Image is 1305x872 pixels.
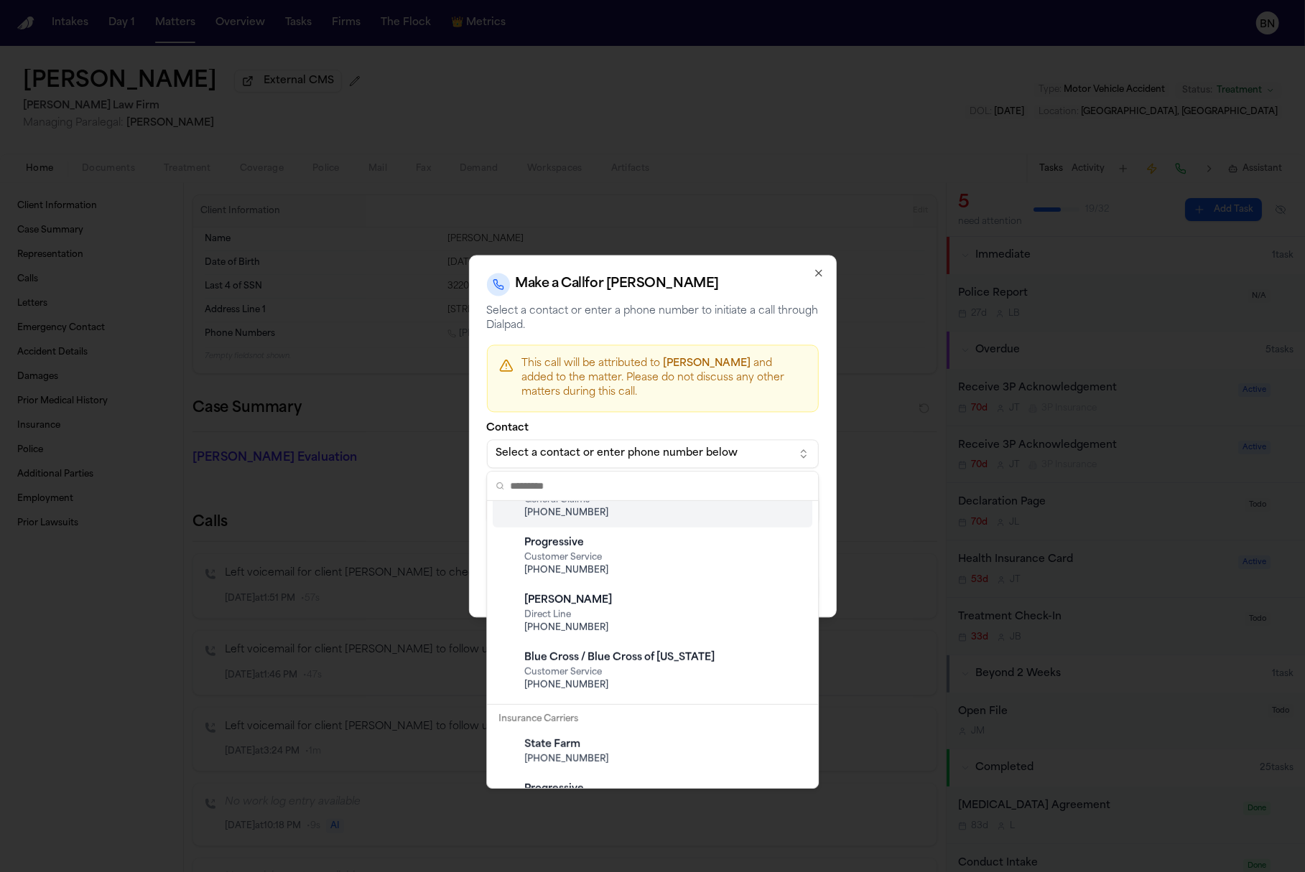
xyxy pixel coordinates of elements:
[524,507,804,519] span: [PHONE_NUMBER]
[524,536,804,550] div: Progressive
[524,565,804,576] span: [PHONE_NUMBER]
[524,594,804,608] div: [PERSON_NAME]
[493,709,812,729] div: Insurance Carriers
[524,667,804,678] span: Customer Service
[524,552,804,563] span: Customer Service
[524,782,804,797] div: Progressive
[524,738,804,752] div: State Farm
[487,501,818,788] div: Suggestions
[524,680,804,691] span: [PHONE_NUMBER]
[524,754,804,765] span: [PHONE_NUMBER]
[524,622,804,634] span: [PHONE_NUMBER]
[524,609,804,621] span: Direct Line
[524,651,804,665] div: Blue Cross / Blue Cross of [US_STATE]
